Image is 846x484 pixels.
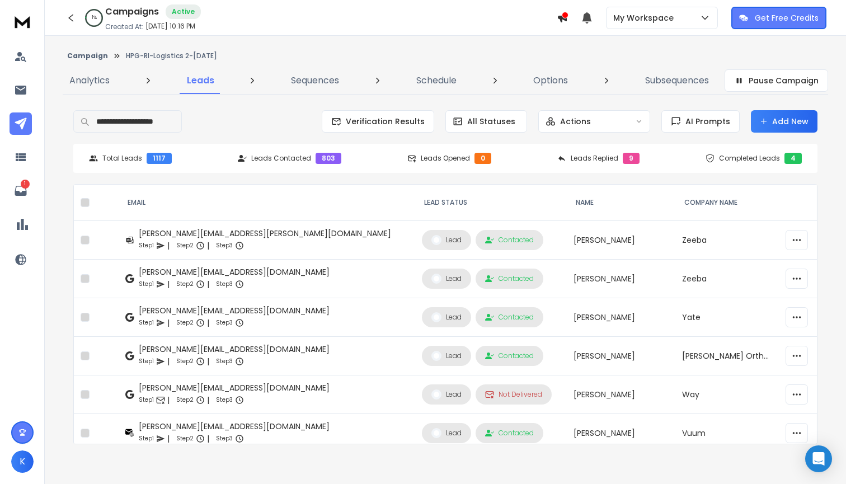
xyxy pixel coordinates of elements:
h1: Campaigns [105,5,159,18]
th: NAME [567,185,675,221]
p: All Statuses [467,116,515,127]
button: K [11,450,34,473]
span: AI Prompts [681,116,730,127]
div: Open Intercom Messenger [805,445,832,472]
p: Step 2 [176,279,194,290]
p: 1 % [92,15,97,21]
p: Step 1 [139,240,154,251]
th: LEAD STATUS [415,185,567,221]
p: | [207,317,209,328]
div: Contacted [485,274,534,283]
p: Options [533,74,568,87]
p: Get Free Credits [755,12,819,24]
td: Yate [675,298,779,337]
p: HPG-RI-Logistics 2-[DATE] [126,51,217,60]
p: Step 2 [176,394,194,406]
p: Step 3 [216,279,233,290]
div: 1117 [147,153,172,164]
p: | [207,356,209,367]
p: Step 3 [216,356,233,367]
p: | [167,317,170,328]
p: Step 1 [139,433,154,444]
td: [PERSON_NAME] [567,260,675,298]
div: 4 [784,153,802,164]
td: [PERSON_NAME] Orthopedics [675,337,779,375]
div: Contacted [485,429,534,438]
p: Step 2 [176,317,194,328]
a: Leads [180,67,221,94]
img: logo [11,11,34,32]
td: Way [675,375,779,414]
p: | [207,433,209,444]
p: Created At: [105,22,143,31]
a: Sequences [284,67,346,94]
p: Step 1 [139,317,154,328]
p: | [167,394,170,406]
td: [PERSON_NAME] [567,298,675,337]
div: [PERSON_NAME][EMAIL_ADDRESS][DOMAIN_NAME] [139,305,330,316]
a: Subsequences [638,67,716,94]
p: | [207,394,209,406]
div: [PERSON_NAME][EMAIL_ADDRESS][PERSON_NAME][DOMAIN_NAME] [139,228,391,239]
p: | [207,240,209,251]
button: Pause Campaign [725,69,828,92]
div: Contacted [485,313,534,322]
p: Total Leads [102,154,142,163]
div: Not Delivered [485,390,542,399]
p: Subsequences [645,74,709,87]
div: [PERSON_NAME][EMAIL_ADDRESS][DOMAIN_NAME] [139,344,330,355]
td: [PERSON_NAME] [567,221,675,260]
p: | [167,356,170,367]
button: AI Prompts [661,110,740,133]
p: Step 2 [176,356,194,367]
p: Leads [187,74,214,87]
p: Step 3 [216,433,233,444]
div: Lead [431,351,462,361]
th: Company Name [675,185,779,221]
a: Schedule [410,67,463,94]
p: Actions [560,116,591,127]
div: 0 [474,153,491,164]
td: [PERSON_NAME] [567,375,675,414]
th: EMAIL [119,185,415,221]
td: Zeeba [675,260,779,298]
p: Analytics [69,74,110,87]
p: Schedule [416,74,457,87]
p: Sequences [291,74,339,87]
td: Vuum [675,414,779,453]
div: Lead [431,312,462,322]
p: My Workspace [613,12,678,24]
p: 1 [21,180,30,189]
p: Step 3 [216,240,233,251]
p: Step 1 [139,356,154,367]
button: Verification Results [322,110,434,133]
p: | [207,279,209,290]
p: Leads Replied [571,154,618,163]
td: Zeeba [675,221,779,260]
div: 803 [316,153,341,164]
button: Add New [751,110,817,133]
p: | [167,433,170,444]
div: Contacted [485,351,534,360]
div: [PERSON_NAME][EMAIL_ADDRESS][DOMAIN_NAME] [139,421,330,432]
p: Step 3 [216,317,233,328]
div: Contacted [485,236,534,245]
p: | [167,240,170,251]
div: Active [166,4,201,19]
p: Leads Opened [421,154,470,163]
td: [PERSON_NAME] [567,337,675,375]
div: Lead [431,428,462,438]
span: Verification Results [341,116,425,127]
p: Step 1 [139,279,154,290]
td: [PERSON_NAME] [567,414,675,453]
div: Lead [431,274,462,284]
p: Step 3 [216,394,233,406]
button: Campaign [67,51,108,60]
a: Options [527,67,575,94]
p: Step 2 [176,240,194,251]
p: Step 1 [139,394,154,406]
p: | [167,279,170,290]
div: [PERSON_NAME][EMAIL_ADDRESS][DOMAIN_NAME] [139,266,330,278]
